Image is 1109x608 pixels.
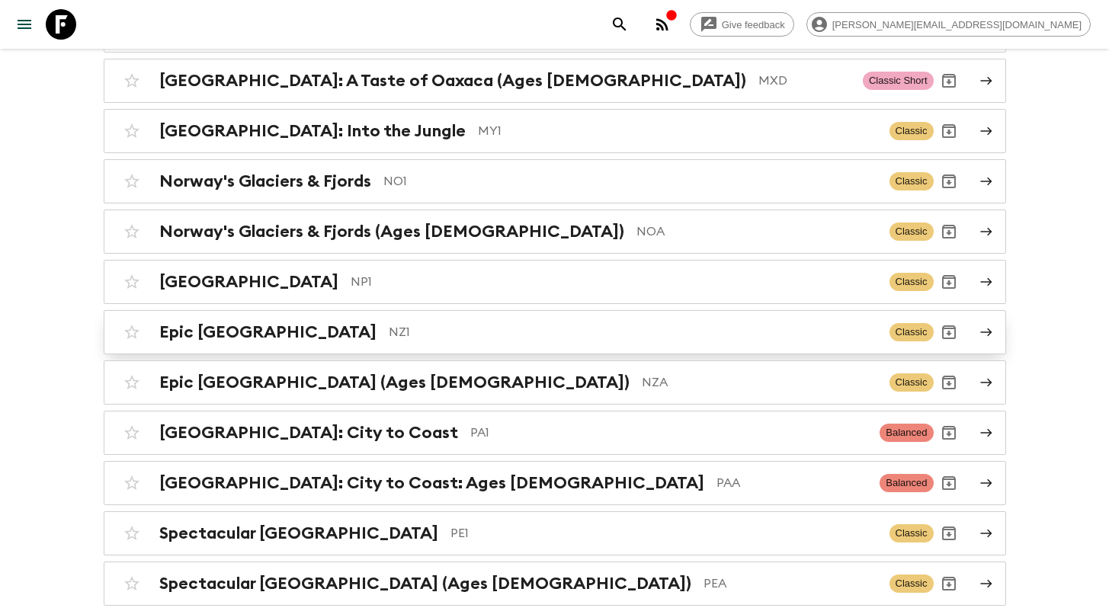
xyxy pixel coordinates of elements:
[636,222,877,241] p: NOA
[863,72,934,90] span: Classic Short
[889,323,934,341] span: Classic
[159,71,746,91] h2: [GEOGRAPHIC_DATA]: A Taste of Oaxaca (Ages [DEMOGRAPHIC_DATA])
[713,19,793,30] span: Give feedback
[159,373,630,392] h2: Epic [GEOGRAPHIC_DATA] (Ages [DEMOGRAPHIC_DATA])
[604,9,635,40] button: search adventures
[104,310,1006,354] a: Epic [GEOGRAPHIC_DATA]NZ1ClassicArchive
[934,317,964,347] button: Archive
[159,574,691,594] h2: Spectacular [GEOGRAPHIC_DATA] (Ages [DEMOGRAPHIC_DATA])
[9,9,40,40] button: menu
[934,66,964,96] button: Archive
[889,172,934,190] span: Classic
[104,159,1006,203] a: Norway's Glaciers & FjordsNO1ClassicArchive
[104,360,1006,405] a: Epic [GEOGRAPHIC_DATA] (Ages [DEMOGRAPHIC_DATA])NZAClassicArchive
[450,524,877,542] p: PE1
[351,273,877,291] p: NP1
[934,418,964,448] button: Archive
[159,423,458,443] h2: [GEOGRAPHIC_DATA]: City to Coast
[104,411,1006,455] a: [GEOGRAPHIC_DATA]: City to CoastPA1BalancedArchive
[806,12,1091,37] div: [PERSON_NAME][EMAIL_ADDRESS][DOMAIN_NAME]
[104,461,1006,505] a: [GEOGRAPHIC_DATA]: City to Coast: Ages [DEMOGRAPHIC_DATA]PAABalancedArchive
[889,273,934,291] span: Classic
[934,267,964,297] button: Archive
[889,222,934,241] span: Classic
[934,166,964,197] button: Archive
[934,468,964,498] button: Archive
[104,210,1006,254] a: Norway's Glaciers & Fjords (Ages [DEMOGRAPHIC_DATA])NOAClassicArchive
[159,171,371,191] h2: Norway's Glaciers & Fjords
[934,568,964,599] button: Archive
[824,19,1090,30] span: [PERSON_NAME][EMAIL_ADDRESS][DOMAIN_NAME]
[383,172,877,190] p: NO1
[159,473,704,493] h2: [GEOGRAPHIC_DATA]: City to Coast: Ages [DEMOGRAPHIC_DATA]
[389,323,877,341] p: NZ1
[159,121,466,141] h2: [GEOGRAPHIC_DATA]: Into the Jungle
[104,511,1006,555] a: Spectacular [GEOGRAPHIC_DATA]PE1ClassicArchive
[104,260,1006,304] a: [GEOGRAPHIC_DATA]NP1ClassicArchive
[104,59,1006,103] a: [GEOGRAPHIC_DATA]: A Taste of Oaxaca (Ages [DEMOGRAPHIC_DATA])MXDClassic ShortArchive
[889,373,934,392] span: Classic
[880,474,933,492] span: Balanced
[470,424,868,442] p: PA1
[478,122,877,140] p: MY1
[934,116,964,146] button: Archive
[889,524,934,542] span: Classic
[880,424,933,442] span: Balanced
[159,322,377,342] h2: Epic [GEOGRAPHIC_DATA]
[104,562,1006,606] a: Spectacular [GEOGRAPHIC_DATA] (Ages [DEMOGRAPHIC_DATA])PEAClassicArchive
[159,222,624,242] h2: Norway's Glaciers & Fjords (Ages [DEMOGRAPHIC_DATA])
[104,109,1006,153] a: [GEOGRAPHIC_DATA]: Into the JungleMY1ClassicArchive
[642,373,877,392] p: NZA
[159,523,438,543] h2: Spectacular [GEOGRAPHIC_DATA]
[889,574,934,593] span: Classic
[934,367,964,398] button: Archive
[704,574,877,593] p: PEA
[934,518,964,549] button: Archive
[690,12,794,37] a: Give feedback
[159,272,338,292] h2: [GEOGRAPHIC_DATA]
[758,72,851,90] p: MXD
[889,122,934,140] span: Classic
[934,216,964,247] button: Archive
[716,474,868,492] p: PAA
